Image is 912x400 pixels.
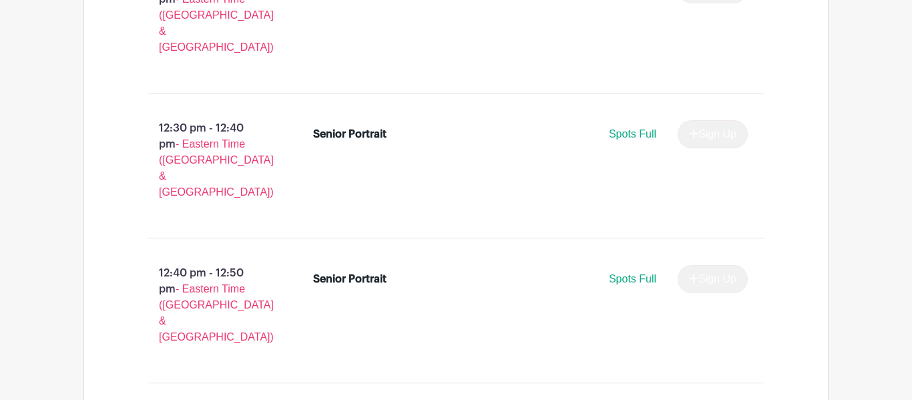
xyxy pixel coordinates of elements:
span: Spots Full [609,273,656,284]
span: - Eastern Time ([GEOGRAPHIC_DATA] & [GEOGRAPHIC_DATA]) [159,283,274,343]
p: 12:30 pm - 12:40 pm [127,115,292,206]
p: 12:40 pm - 12:50 pm [127,260,292,351]
div: Senior Portrait [313,271,387,287]
span: Spots Full [609,128,656,140]
span: - Eastern Time ([GEOGRAPHIC_DATA] & [GEOGRAPHIC_DATA]) [159,138,274,198]
div: Senior Portrait [313,126,387,142]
